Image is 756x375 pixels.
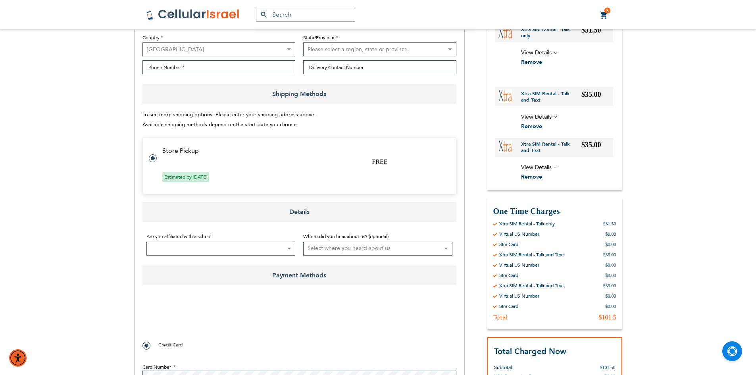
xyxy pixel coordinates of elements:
[9,349,27,367] div: Accessibility Menu
[142,364,171,370] span: Card Number
[493,313,507,321] div: Total
[606,231,616,237] div: $0.00
[499,283,564,289] div: Xtra SIM Rental - Talk and Text
[499,303,518,310] div: Sim Card
[162,147,446,154] td: Store Pickup
[158,342,183,348] span: Credit Card
[498,140,512,153] img: Xtra SIM Rental - Talk and Text
[499,272,518,279] div: Sim Card
[498,89,512,103] img: Xtra SIM Rental - Talk and Text
[146,233,212,240] span: Are you affiliated with a school
[521,163,552,171] span: View Details
[499,293,539,299] div: Virtual US Number
[499,241,518,248] div: Sim Card
[499,231,539,237] div: Virtual US Number
[600,365,616,370] span: $101.50
[499,262,539,268] div: Virtual US Number
[521,90,582,103] a: Xtra SIM Rental - Talk and Text
[521,26,582,39] a: Xtra SIM Rental - Talk only
[581,141,601,149] span: $35.00
[606,303,616,310] div: $0.00
[256,8,355,22] input: Search
[603,252,616,258] div: $35.00
[521,141,582,154] a: Xtra SIM Rental - Talk and Text
[603,221,616,227] div: $31.50
[498,25,512,38] img: Xtra SIM Rental - Talk only
[142,265,456,285] span: Payment Methods
[521,173,542,181] span: Remove
[606,262,616,268] div: $0.00
[499,252,564,258] div: Xtra SIM Rental - Talk and Text
[499,221,555,227] div: Xtra SIM Rental - Talk only
[606,241,616,248] div: $0.00
[303,233,389,240] span: Where did you hear about us? (optional)
[581,26,601,34] span: $31.50
[142,84,456,104] span: Shipping Methods
[606,272,616,279] div: $0.00
[581,90,601,98] span: $35.00
[599,313,616,321] div: $101.5
[494,346,566,357] strong: Total Charged Now
[606,293,616,299] div: $0.00
[142,111,315,128] span: To see more shipping options, Please enter your shipping address above. Available shipping method...
[521,123,542,130] span: Remove
[372,158,387,165] span: FREE
[521,49,552,56] span: View Details
[494,357,556,372] th: Subtotal
[142,202,456,222] span: Details
[162,172,209,182] span: Estimated by [DATE]
[493,206,616,217] h3: One Time Charges
[521,113,552,121] span: View Details
[146,9,240,21] img: Cellular Israel
[521,58,542,66] span: Remove
[142,303,263,334] iframe: reCAPTCHA
[603,283,616,289] div: $35.00
[606,8,609,14] span: 3
[600,11,608,20] a: 3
